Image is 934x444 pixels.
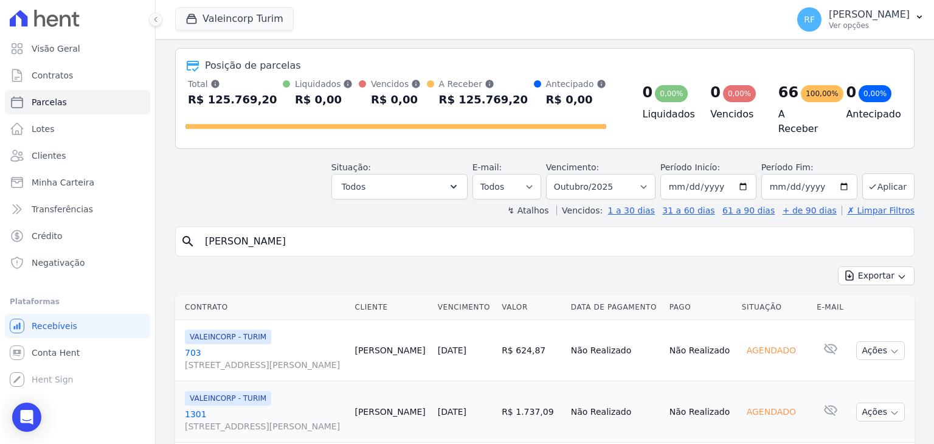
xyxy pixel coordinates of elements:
a: Minha Carteira [5,170,150,195]
a: Crédito [5,224,150,248]
th: Vencimento [433,295,497,320]
button: Exportar [838,266,915,285]
span: Recebíveis [32,320,77,332]
a: [DATE] [438,345,466,355]
div: 66 [778,83,798,102]
a: [DATE] [438,407,466,417]
div: 0 [643,83,653,102]
a: Parcelas [5,90,150,114]
h4: Vencidos [710,107,759,122]
td: R$ 1.737,09 [497,381,566,443]
span: VALEINCORP - TURIM [185,391,271,406]
label: Período Inicío: [660,162,720,172]
td: R$ 624,87 [497,320,566,381]
i: search [181,234,195,249]
span: Parcelas [32,96,67,108]
a: Transferências [5,197,150,221]
input: Buscar por nome do lote ou do cliente [198,229,909,254]
label: Vencimento: [546,162,599,172]
a: Clientes [5,144,150,168]
div: 0 [846,83,856,102]
label: ↯ Atalhos [507,206,548,215]
td: Não Realizado [566,320,665,381]
button: Aplicar [862,173,915,199]
a: Contratos [5,63,150,88]
label: Vencidos: [556,206,603,215]
th: Data de Pagamento [566,295,665,320]
span: [STREET_ADDRESS][PERSON_NAME] [185,359,345,371]
div: Plataformas [10,294,145,309]
label: E-mail: [472,162,502,172]
span: Visão Geral [32,43,80,55]
div: Agendado [742,403,801,420]
div: 0,00% [723,85,756,102]
a: 61 a 90 dias [722,206,775,215]
a: + de 90 dias [783,206,837,215]
span: Negativação [32,257,85,269]
span: Crédito [32,230,63,242]
td: Não Realizado [665,381,737,443]
td: [PERSON_NAME] [350,381,432,443]
div: Antecipado [546,78,606,90]
div: R$ 0,00 [546,90,606,109]
a: Negativação [5,251,150,275]
td: Não Realizado [665,320,737,381]
a: Recebíveis [5,314,150,338]
div: Posição de parcelas [205,58,301,73]
a: Conta Hent [5,341,150,365]
h4: Antecipado [846,107,894,122]
div: R$ 0,00 [295,90,353,109]
span: Conta Hent [32,347,80,359]
span: Todos [342,179,365,194]
a: 703[STREET_ADDRESS][PERSON_NAME] [185,347,345,371]
span: [STREET_ADDRESS][PERSON_NAME] [185,420,345,432]
div: 0,00% [859,85,891,102]
div: R$ 0,00 [371,90,421,109]
td: Não Realizado [566,381,665,443]
a: 1 a 30 dias [608,206,655,215]
label: Período Fim: [761,161,857,174]
a: Visão Geral [5,36,150,61]
a: ✗ Limpar Filtros [842,206,915,215]
p: Ver opções [829,21,910,30]
div: 100,00% [801,85,843,102]
div: Total [188,78,277,90]
div: R$ 125.769,20 [439,90,528,109]
span: Clientes [32,150,66,162]
p: [PERSON_NAME] [829,9,910,21]
span: VALEINCORP - TURIM [185,330,271,344]
span: Minha Carteira [32,176,94,189]
td: [PERSON_NAME] [350,320,432,381]
button: Todos [331,174,468,199]
div: R$ 125.769,20 [188,90,277,109]
div: A Receber [439,78,528,90]
th: E-mail [812,295,849,320]
span: Transferências [32,203,93,215]
a: 1301[STREET_ADDRESS][PERSON_NAME] [185,408,345,432]
th: Situação [737,295,812,320]
div: Open Intercom Messenger [12,403,41,432]
th: Valor [497,295,566,320]
div: Liquidados [295,78,353,90]
div: Agendado [742,342,801,359]
label: Situação: [331,162,371,172]
th: Cliente [350,295,432,320]
h4: A Receber [778,107,827,136]
button: Ações [856,403,905,421]
th: Contrato [175,295,350,320]
button: Valeincorp Turim [175,7,294,30]
a: Lotes [5,117,150,141]
div: Vencidos [371,78,421,90]
span: Contratos [32,69,73,82]
h4: Liquidados [643,107,691,122]
div: 0 [710,83,721,102]
a: 31 a 60 dias [662,206,714,215]
div: 0,00% [655,85,688,102]
th: Pago [665,295,737,320]
span: Lotes [32,123,55,135]
span: RF [804,15,815,24]
button: Ações [856,341,905,360]
button: RF [PERSON_NAME] Ver opções [787,2,934,36]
